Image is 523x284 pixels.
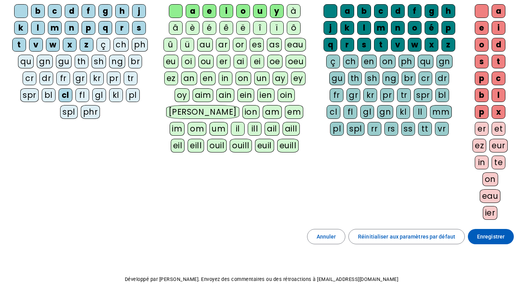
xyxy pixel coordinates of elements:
[384,122,398,136] div: rs
[273,71,288,85] div: ay
[358,232,455,241] span: Réinitialiser aux paramètres par défaut
[132,21,146,35] div: s
[377,105,393,119] div: gn
[231,122,245,136] div: il
[340,38,354,52] div: r
[347,122,364,136] div: spl
[80,38,93,52] div: z
[65,21,78,35] div: n
[489,139,508,153] div: eur
[75,88,89,102] div: fl
[492,156,505,169] div: te
[92,88,106,102] div: gl
[98,4,112,18] div: g
[203,21,216,35] div: é
[327,105,340,119] div: cl
[250,55,264,68] div: ei
[109,55,125,68] div: ng
[468,229,514,244] button: Enregistrer
[425,4,438,18] div: g
[48,4,62,18] div: c
[82,4,95,18] div: f
[82,21,95,35] div: p
[401,122,415,136] div: ss
[475,55,489,68] div: s
[37,55,53,68] div: gn
[492,38,505,52] div: d
[307,229,346,244] button: Annuler
[492,55,505,68] div: t
[186,4,199,18] div: a
[98,21,112,35] div: q
[39,71,53,85] div: dr
[286,55,306,68] div: oeu
[193,88,214,102] div: aim
[343,105,357,119] div: fl
[29,38,43,52] div: v
[236,4,250,18] div: o
[233,38,247,52] div: or
[234,55,247,68] div: ai
[408,38,422,52] div: w
[63,38,77,52] div: x
[492,4,505,18] div: a
[219,21,233,35] div: ê
[435,71,449,85] div: dr
[402,71,415,85] div: br
[128,55,142,68] div: br
[254,71,270,85] div: un
[477,232,505,241] span: Enregistrer
[263,105,282,119] div: am
[235,71,251,85] div: on
[324,38,337,52] div: q
[164,71,178,85] div: ez
[169,21,183,35] div: â
[113,38,129,52] div: ch
[425,21,438,35] div: é
[380,88,394,102] div: pr
[188,122,206,136] div: om
[267,38,282,52] div: as
[181,55,195,68] div: oi
[492,21,505,35] div: i
[219,71,232,85] div: in
[132,4,146,18] div: j
[200,71,216,85] div: en
[267,55,283,68] div: oe
[124,71,137,85] div: tr
[414,88,432,102] div: spr
[217,55,230,68] div: er
[382,71,399,85] div: ng
[48,21,62,35] div: m
[326,55,340,68] div: ç
[391,38,405,52] div: v
[380,55,396,68] div: on
[436,55,453,68] div: gn
[317,232,336,241] span: Annuler
[109,88,123,102] div: kl
[163,38,177,52] div: û
[81,105,100,119] div: phr
[368,122,381,136] div: rr
[435,122,449,136] div: vr
[492,88,505,102] div: l
[348,71,362,85] div: th
[73,71,87,85] div: gr
[291,71,306,85] div: ey
[270,4,284,18] div: y
[198,55,214,68] div: ou
[365,71,379,85] div: sh
[209,122,228,136] div: um
[287,21,301,35] div: ô
[418,122,432,136] div: tt
[480,189,501,203] div: eau
[6,275,517,284] p: Développé par [PERSON_NAME]. Envoyez des commentaires ou des rétroactions à [EMAIL_ADDRESS][DOMAI...
[283,122,300,136] div: aill
[483,206,498,220] div: ier
[175,88,190,102] div: oy
[492,122,505,136] div: et
[475,21,489,35] div: e
[230,139,252,153] div: ouill
[348,229,465,244] button: Réinitialiser aux paramètres par défaut
[418,71,432,85] div: cr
